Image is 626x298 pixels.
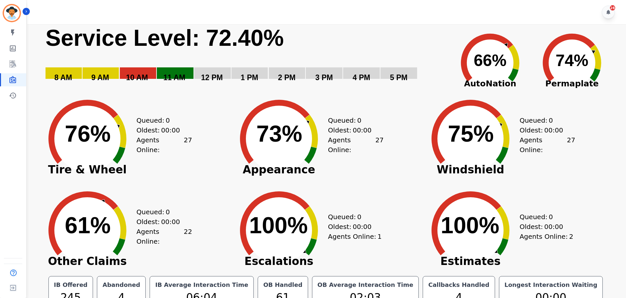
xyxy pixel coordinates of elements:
div: Queued: [328,212,377,222]
span: 22 [184,227,192,246]
div: Agents Online: [328,135,384,155]
text: 11 AM [163,73,185,82]
span: 00:00 [544,125,563,135]
div: Agents Online: [520,232,575,241]
div: Oldest: [328,222,377,232]
span: 0 [166,115,170,125]
text: 8 AM [54,73,72,82]
div: Oldest: [137,217,186,227]
div: Oldest: [520,125,569,135]
div: Abandoned [101,280,141,289]
span: Other Claims [38,258,137,265]
span: 00:00 [353,125,372,135]
text: 100% [441,213,499,238]
span: 0 [357,212,361,222]
span: 2 [569,232,573,241]
span: AutoNation [449,78,531,90]
div: IB Average Interaction Time [154,280,249,289]
text: 61% [65,213,111,238]
div: Longest Interaction Waiting [503,280,599,289]
span: Escalations [230,258,328,265]
svg: Service Level: 0% [45,24,448,91]
text: 1 PM [241,73,258,82]
div: Queued: [137,115,186,125]
span: 27 [567,135,575,155]
div: Queued: [520,212,569,222]
div: Oldest: [520,222,569,232]
span: 0 [357,115,361,125]
div: Agents Online: [137,135,192,155]
span: Appearance [230,167,328,173]
div: Queued: [328,115,377,125]
span: 0 [166,207,170,217]
div: Agents Online: [137,227,192,246]
span: Tire & Wheel [38,167,137,173]
span: Estimates [421,258,520,265]
text: 66% [474,51,506,70]
text: 4 PM [353,73,370,82]
div: IB Offered [53,280,89,289]
span: 1 [377,232,382,241]
div: Oldest: [137,125,186,135]
text: Service Level: 72.40% [46,25,284,51]
div: Agents Online: [328,232,384,241]
div: Oldest: [328,125,377,135]
div: 28 [610,5,615,10]
span: Windshield [421,167,520,173]
text: 3 PM [315,73,333,82]
text: 9 AM [91,73,109,82]
text: 12 PM [201,73,223,82]
div: OB Average Interaction Time [316,280,415,289]
text: 76% [65,121,111,147]
div: Queued: [520,115,569,125]
text: 74% [556,51,588,70]
text: 75% [448,121,494,147]
img: Bordered avatar [4,5,20,21]
span: 00:00 [161,125,180,135]
span: 00:00 [353,222,372,232]
div: Agents Online: [520,135,575,155]
span: 00:00 [544,222,563,232]
span: 00:00 [161,217,180,227]
span: 0 [549,115,553,125]
text: 100% [249,213,308,238]
text: 2 PM [278,73,296,82]
div: OB Handled [262,280,304,289]
text: 5 PM [390,73,408,82]
div: Callbacks Handled [427,280,491,289]
span: Permaplate [531,78,613,90]
span: 0 [549,212,553,222]
text: 73% [256,121,302,147]
text: 10 AM [126,73,148,82]
span: 27 [375,135,383,155]
span: 27 [184,135,192,155]
div: Queued: [137,207,186,217]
